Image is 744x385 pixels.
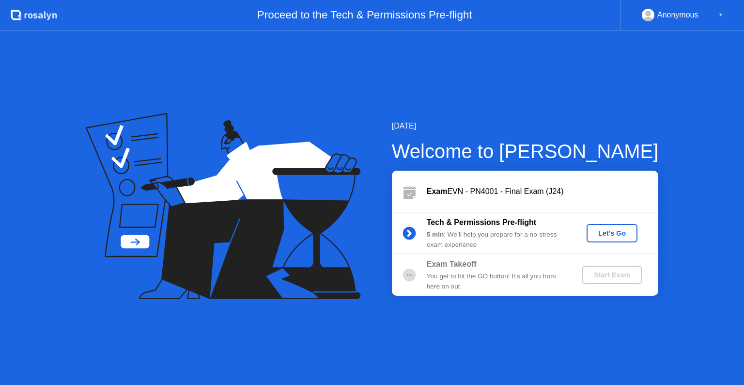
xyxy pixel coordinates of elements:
b: Exam Takeoff [427,260,477,268]
b: Exam [427,187,448,195]
div: Let's Go [590,229,634,237]
b: 5 min [427,231,444,238]
button: Start Exam [582,266,642,284]
div: Start Exam [586,271,638,279]
div: ▼ [718,9,723,21]
b: Tech & Permissions Pre-flight [427,218,536,226]
div: : We’ll help you prepare for a no-stress exam experience [427,230,566,250]
div: EVN - PN4001 - Final Exam (J24) [427,186,658,197]
div: You get to hit the GO button! It’s all you from here on out [427,272,566,291]
div: Welcome to [PERSON_NAME] [392,137,659,166]
div: Anonymous [657,9,698,21]
div: [DATE] [392,120,659,132]
button: Let's Go [587,224,637,242]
